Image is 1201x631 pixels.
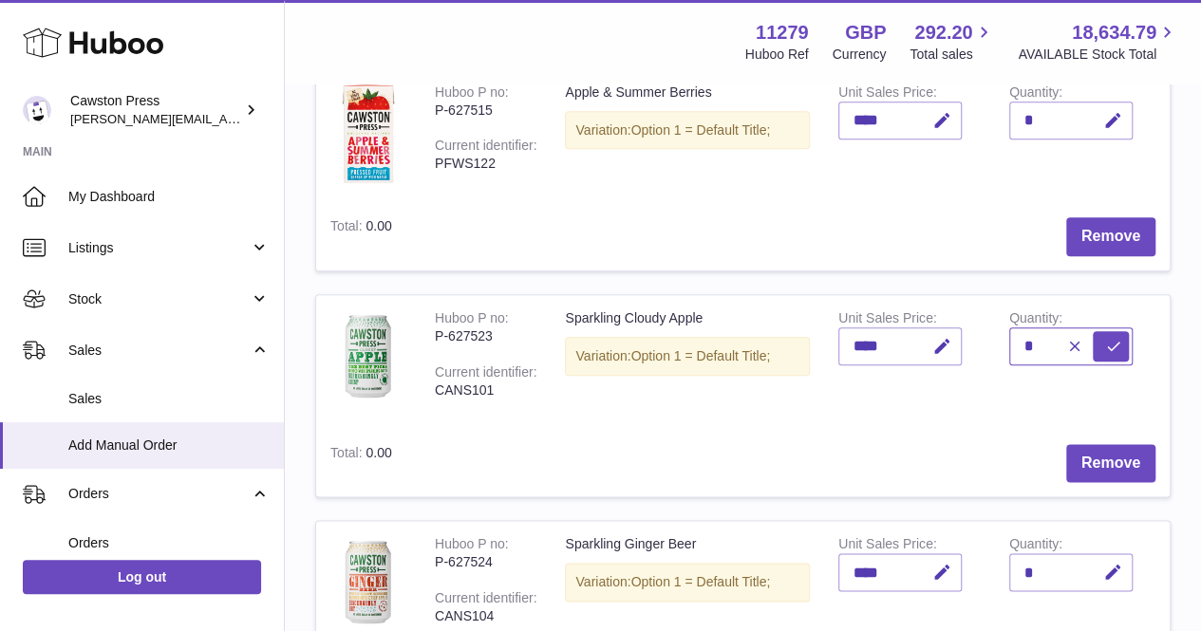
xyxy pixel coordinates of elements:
div: Cawston Press [70,92,241,128]
span: AVAILABLE Stock Total [1018,46,1178,64]
button: Remove [1066,217,1155,256]
span: 0.00 [366,218,391,233]
div: Huboo P no [435,310,509,330]
div: Currency [833,46,887,64]
td: Sparkling Cloudy Apple [551,295,824,430]
span: Orders [68,485,250,503]
div: Variation: [565,337,810,376]
td: Apple & Summer Berries [551,69,824,204]
div: Huboo P no [435,84,509,104]
span: Option 1 = Default Title; [631,348,771,363]
div: CANS104 [435,607,536,625]
img: Sparkling Cloudy Apple [330,309,406,411]
label: Unit Sales Price [838,536,936,556]
img: Apple & Summer Berries [330,84,406,185]
span: Sales [68,390,270,408]
div: P-627524 [435,553,536,571]
span: Add Manual Order [68,436,270,455]
span: 0.00 [366,445,391,460]
a: 18,634.79 AVAILABLE Stock Total [1018,20,1178,64]
div: Huboo P no [435,536,509,556]
div: Huboo Ref [745,46,809,64]
label: Unit Sales Price [838,310,936,330]
div: Variation: [565,111,810,150]
span: Stock [68,290,250,308]
span: Orders [68,534,270,552]
strong: 11279 [756,20,809,46]
span: [PERSON_NAME][EMAIL_ADDRESS][PERSON_NAME][DOMAIN_NAME] [70,111,482,126]
label: Unit Sales Price [838,84,936,104]
div: CANS101 [435,381,536,399]
label: Quantity [1009,536,1062,556]
div: Current identifier [435,590,536,610]
span: 18,634.79 [1072,20,1156,46]
div: P-627515 [435,102,536,120]
img: thomas.carson@cawstonpress.com [23,96,51,124]
label: Total [330,218,366,238]
span: Option 1 = Default Title; [631,122,771,138]
span: 292.20 [914,20,972,46]
div: Current identifier [435,364,536,384]
div: Current identifier [435,138,536,158]
span: Sales [68,342,250,360]
span: Option 1 = Default Title; [631,574,771,589]
div: PFWS122 [435,155,536,173]
span: My Dashboard [68,188,270,206]
a: Log out [23,560,261,594]
strong: GBP [845,20,886,46]
a: 292.20 Total sales [910,20,994,64]
label: Total [330,445,366,465]
span: Total sales [910,46,994,64]
label: Quantity [1009,84,1062,104]
button: Remove [1066,444,1155,483]
div: P-627523 [435,327,536,345]
label: Quantity [1009,310,1062,330]
div: Variation: [565,563,810,602]
span: Listings [68,239,250,257]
